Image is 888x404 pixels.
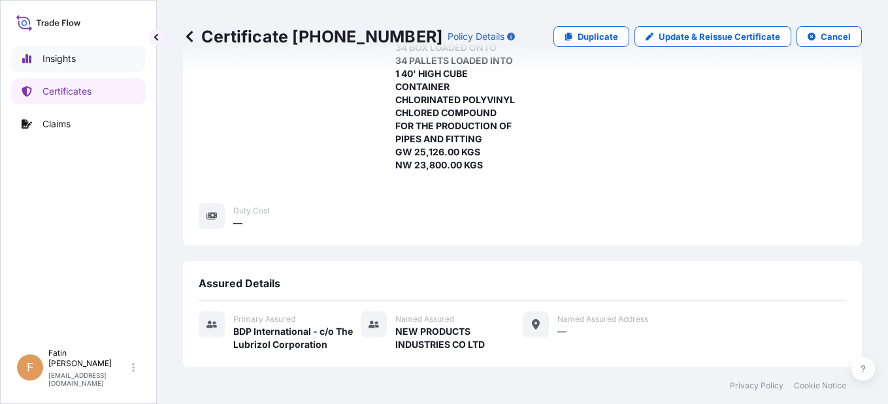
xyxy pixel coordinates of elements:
span: — [233,217,242,230]
span: Duty Cost [233,206,270,216]
p: Update & Reissue Certificate [659,30,780,43]
a: Privacy Policy [730,381,783,391]
span: Named Assured [395,314,454,324]
p: Insights [42,52,76,65]
span: Primary assured [233,314,295,324]
p: Cancel [821,30,851,43]
p: Fatin [PERSON_NAME] [48,348,129,369]
span: F [27,361,34,374]
a: Duplicate [553,26,629,47]
p: [EMAIL_ADDRESS][DOMAIN_NAME] [48,371,129,387]
a: Cookie Notice [794,381,846,391]
span: — [557,325,567,338]
a: Claims [11,111,146,137]
p: Policy Details [448,30,504,43]
a: Update & Reissue Certificate [634,26,791,47]
span: BDP International - c/o The Lubrizol Corporation [233,325,361,351]
a: Certificates [11,78,146,104]
span: Named Assured Address [557,314,648,324]
p: Certificates [42,85,91,98]
p: Duplicate [578,30,618,43]
span: NEW PRODUCTS INDUSTRIES CO LTD [395,325,523,351]
p: Certificate [PHONE_NUMBER] [183,26,442,47]
p: Claims [42,117,71,131]
button: Cancel [797,26,862,47]
a: Insights [11,46,146,72]
span: Assured Details [199,277,280,290]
